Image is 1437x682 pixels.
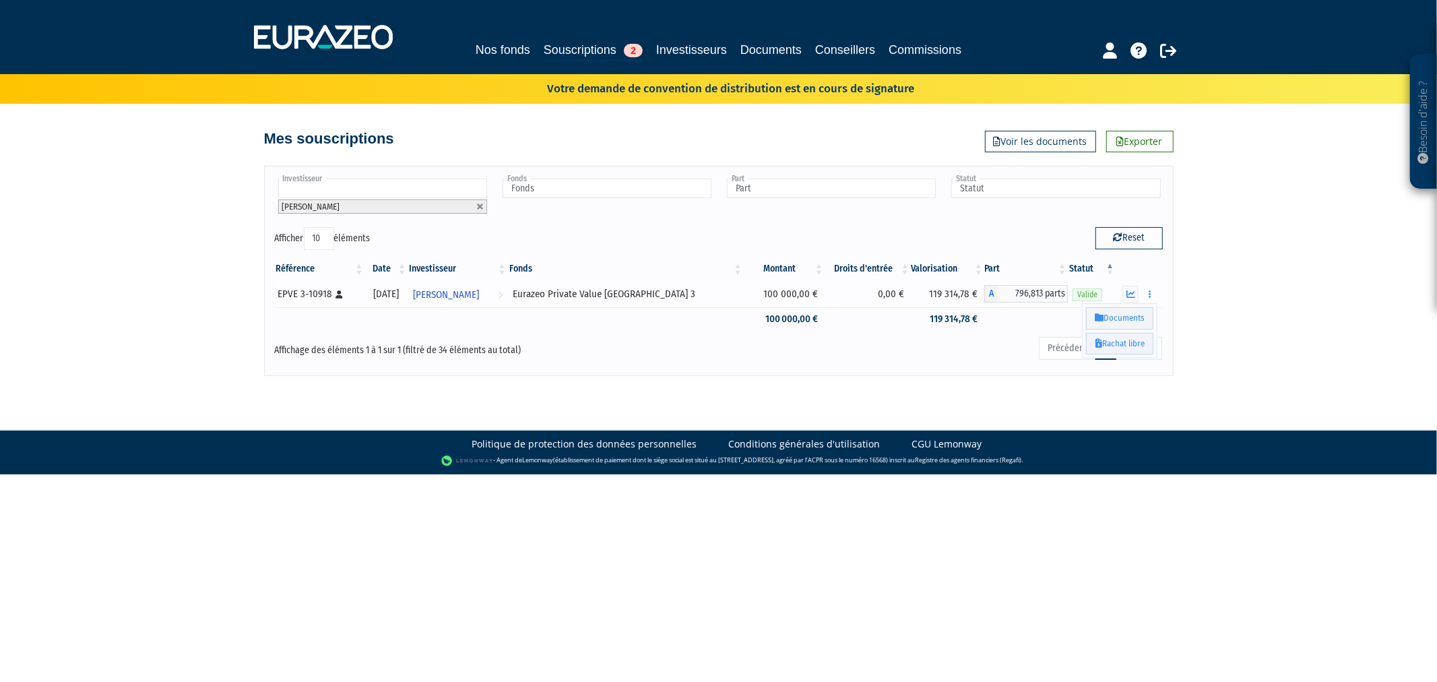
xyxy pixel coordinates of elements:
[275,227,371,250] label: Afficher éléments
[911,280,984,307] td: 119 314,78 €
[513,287,739,301] div: Eurazeo Private Value [GEOGRAPHIC_DATA] 3
[911,257,984,280] th: Valorisation: activer pour trier la colonne par ordre croissant
[336,290,344,299] i: [Français] Personne physique
[915,456,1021,464] a: Registre des agents financiers (Regafi)
[740,40,802,59] a: Documents
[544,40,643,61] a: Souscriptions2
[254,25,393,49] img: 1732889491-logotype_eurazeo_blanc_rvb.png
[408,280,508,307] a: [PERSON_NAME]
[476,40,530,59] a: Nos fonds
[825,257,911,280] th: Droits d'entrée: activer pour trier la colonne par ordre croissant
[275,336,633,357] div: Affichage des éléments 1 à 1 sur 1 (filtré de 34 éléments au total)
[282,201,340,212] span: [PERSON_NAME]
[498,282,503,307] i: Voir l'investisseur
[912,437,982,451] a: CGU Lemonway
[508,257,744,280] th: Fonds: activer pour trier la colonne par ordre croissant
[278,287,360,301] div: EPVE 3-10918
[744,280,825,307] td: 100 000,00 €
[13,454,1424,468] div: - Agent de (établissement de paiement dont le siège social est situé au [STREET_ADDRESS], agréé p...
[275,257,365,280] th: Référence : activer pour trier la colonne par ordre croissant
[408,257,508,280] th: Investisseur: activer pour trier la colonne par ordre croissant
[624,44,643,57] span: 2
[744,257,825,280] th: Montant: activer pour trier la colonne par ordre croissant
[729,437,881,451] a: Conditions générales d'utilisation
[984,257,1068,280] th: Part: activer pour trier la colonne par ordre croissant
[1416,61,1432,183] p: Besoin d'aide ?
[1095,227,1163,249] button: Reset
[984,285,998,303] span: A
[744,307,825,331] td: 100 000,00 €
[441,454,493,468] img: logo-lemonway.png
[508,77,914,97] p: Votre demande de convention de distribution est en cours de signature
[825,280,911,307] td: 0,00 €
[304,227,334,250] select: Afficheréléments
[472,437,697,451] a: Politique de protection des données personnelles
[911,307,984,331] td: 119 314,78 €
[1086,307,1153,330] a: Documents
[413,282,479,307] span: [PERSON_NAME]
[522,456,553,464] a: Lemonway
[1086,333,1153,355] a: Rachat libre
[815,40,875,59] a: Conseillers
[985,131,1096,152] a: Voir les documents
[1073,288,1102,301] span: Valide
[364,257,408,280] th: Date: activer pour trier la colonne par ordre croissant
[984,285,1068,303] div: A - Eurazeo Private Value Europe 3
[656,40,727,59] a: Investisseurs
[889,40,961,59] a: Commissions
[1068,257,1116,280] th: Statut : activer pour trier la colonne par ordre d&eacute;croissant
[264,131,394,147] h4: Mes souscriptions
[998,285,1068,303] span: 796,813 parts
[1106,131,1174,152] a: Exporter
[369,287,403,301] div: [DATE]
